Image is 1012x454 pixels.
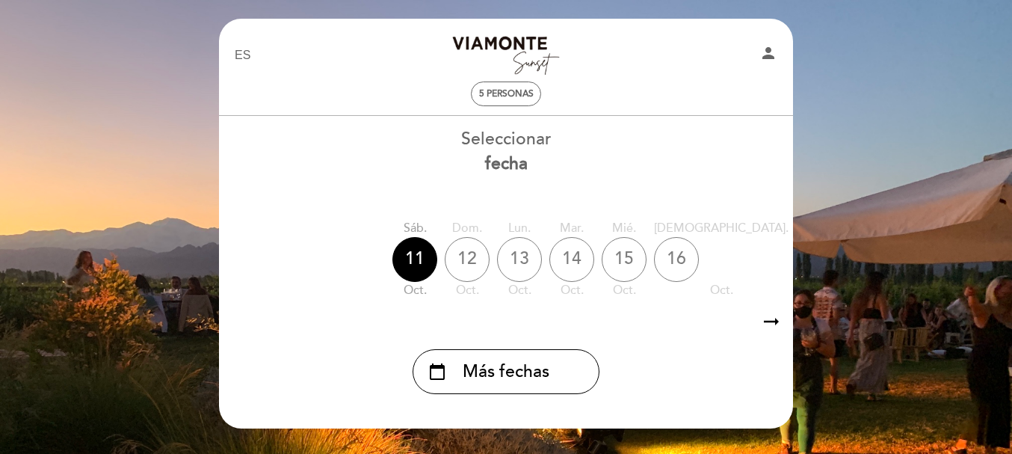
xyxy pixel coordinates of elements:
div: lun. [497,220,542,237]
span: 5 personas [479,88,534,99]
div: oct. [549,282,594,299]
div: 15 [602,237,647,282]
div: Seleccionar [218,127,794,177]
div: oct. [602,282,647,299]
div: 12 [445,237,490,282]
div: oct. [445,282,490,299]
div: oct. [654,282,789,299]
i: arrow_right_alt [760,306,783,338]
div: 13 [497,237,542,282]
span: Más fechas [463,360,549,384]
div: 11 [392,237,437,282]
div: mié. [602,220,647,237]
div: oct. [497,282,542,299]
div: dom. [445,220,490,237]
div: 16 [654,237,699,282]
div: sáb. [392,220,437,237]
a: Bodega [PERSON_NAME] Sunset [413,35,599,76]
div: 14 [549,237,594,282]
div: oct. [392,282,437,299]
i: person [759,44,777,62]
i: calendar_today [428,359,446,384]
button: person [759,44,777,67]
div: mar. [549,220,594,237]
div: [DEMOGRAPHIC_DATA]. [654,220,789,237]
b: fecha [485,153,528,174]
